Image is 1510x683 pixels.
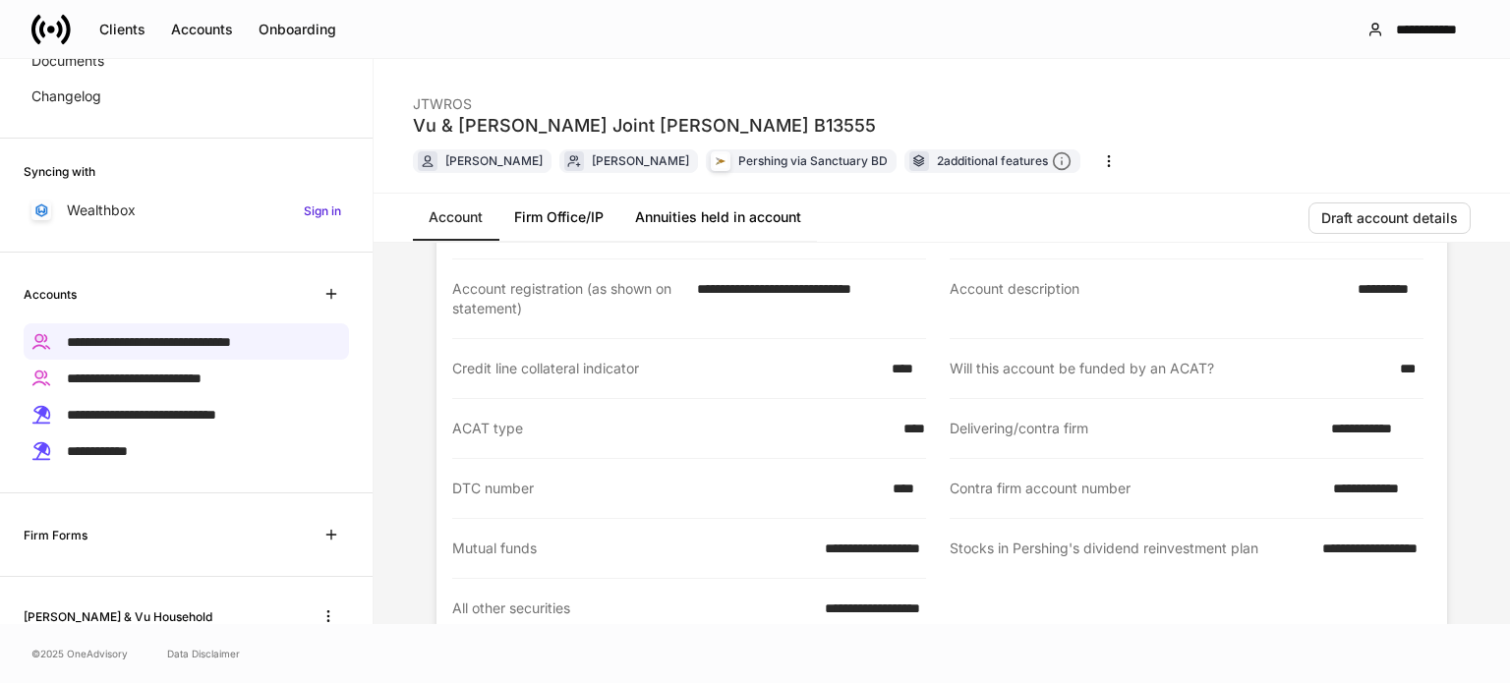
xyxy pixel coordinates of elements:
p: Wealthbox [67,200,136,220]
div: Draft account details [1321,211,1458,225]
button: Draft account details [1308,202,1471,234]
h6: Sign in [304,201,341,220]
h6: Firm Forms [24,526,87,544]
div: Vu & [PERSON_NAME] Joint [PERSON_NAME] B13555 [413,114,876,138]
div: Account registration (as shown on statement) [452,279,685,318]
div: Contra firm account number [950,479,1321,498]
p: Documents [31,51,104,71]
div: Onboarding [259,23,336,36]
div: ACAT type [452,419,892,438]
a: Firm Office/IP [498,194,619,241]
div: Stocks in Pershing's dividend reinvestment plan [950,539,1310,559]
h6: Syncing with [24,162,95,181]
a: Changelog [24,79,349,114]
h6: [PERSON_NAME] & Vu Household [24,607,212,626]
a: Documents [24,43,349,79]
button: Onboarding [246,14,349,45]
div: [PERSON_NAME] [592,151,689,170]
div: All other securities [452,598,813,618]
div: DTC number [452,479,881,498]
span: © 2025 OneAdvisory [31,646,128,661]
div: Clients [99,23,145,36]
div: Account description [950,279,1346,318]
div: Pershing via Sanctuary BD [738,151,888,170]
a: WealthboxSign in [24,193,349,228]
button: Clients [87,14,158,45]
div: Delivering/contra firm [950,419,1319,438]
div: Credit line collateral indicator [452,359,880,378]
button: Accounts [158,14,246,45]
div: [PERSON_NAME] [445,151,543,170]
p: Changelog [31,86,101,106]
div: 2 additional features [937,151,1072,172]
a: Data Disclaimer [167,646,240,661]
div: JTWROS [413,83,876,114]
div: Mutual funds [452,539,813,558]
div: Accounts [171,23,233,36]
div: Will this account be funded by an ACAT? [950,359,1388,378]
a: Account [413,194,498,241]
h6: Accounts [24,285,77,304]
a: Annuities held in account [619,194,817,241]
